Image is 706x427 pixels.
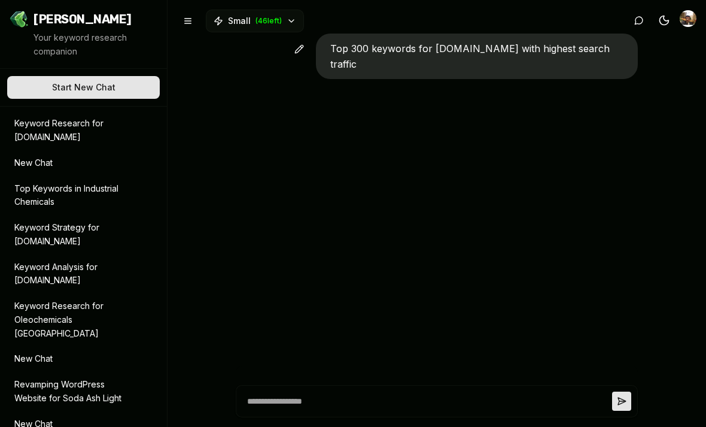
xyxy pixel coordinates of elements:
[7,76,160,99] button: Start New Chat
[14,182,136,210] p: Top Keywords in Industrial Chemicals
[330,43,610,70] span: Top 300 keywords for [DOMAIN_NAME] with highest search traffic
[7,216,160,253] button: Keyword Strategy for [DOMAIN_NAME]
[14,221,136,249] p: Keyword Strategy for [DOMAIN_NAME]
[14,378,136,405] p: Revamping WordPress Website for Soda Ash Light
[14,156,136,170] p: New Chat
[7,373,160,410] button: Revamping WordPress Website for Soda Ash Light
[206,10,304,32] button: Small(46left)
[7,347,160,371] button: New Chat
[680,10,696,27] button: Open user button
[7,177,160,214] button: Top Keywords in Industrial Chemicals
[34,31,157,59] p: Your keyword research companion
[7,112,160,149] button: Keyword Research for [DOMAIN_NAME]
[14,299,136,340] p: Keyword Research for Oleochemicals [GEOGRAPHIC_DATA]
[255,16,282,26] span: ( 46 left)
[228,15,251,27] span: Small
[7,295,160,345] button: Keyword Research for Oleochemicals [GEOGRAPHIC_DATA]
[14,117,136,144] p: Keyword Research for [DOMAIN_NAME]
[7,152,160,175] button: New Chat
[7,256,160,293] button: Keyword Analysis for [DOMAIN_NAME]
[14,261,136,288] p: Keyword Analysis for [DOMAIN_NAME]
[10,10,29,29] img: Jello SEO Logo
[52,81,115,93] span: Start New Chat
[14,352,136,366] p: New Chat
[34,11,132,28] span: [PERSON_NAME]
[680,10,696,27] img: Manoj Singhania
